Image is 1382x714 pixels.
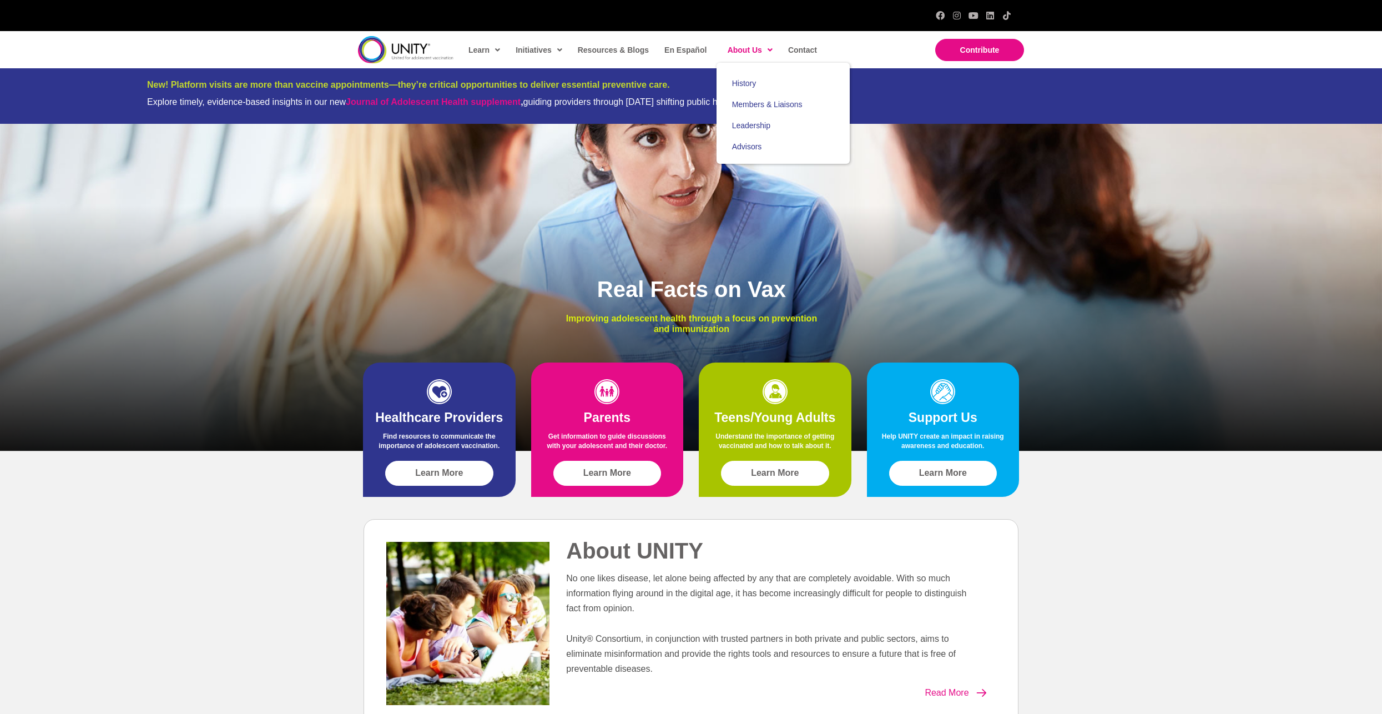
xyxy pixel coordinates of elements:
p: Improving adolescent health through a focus on prevention and immunization [558,313,826,334]
span: Read More [925,688,969,698]
span: Resources & Blogs [578,46,649,54]
a: Resources & Blogs [572,37,653,63]
p: Get information to guide discussions with your adolescent and their doctor. [542,432,673,456]
img: icon-teens-1 [763,379,788,404]
a: History [717,73,850,94]
a: Facebook [936,11,945,20]
a: About Us [722,37,777,63]
span: History [732,79,756,88]
span: Learn More [583,468,631,478]
p: Find resources to communicate the importance of adolescent vaccination. [374,432,505,456]
span: Learn More [919,468,967,478]
span: En Español [664,46,707,54]
img: icon-HCP-1 [427,379,452,404]
span: Members & Liaisons [732,100,803,109]
span: New! Platform visits are more than vaccine appointments—they’re critical opportunities to deliver... [147,80,670,89]
img: icon-support-1 [930,379,955,404]
h2: Teens/Young Adults [710,410,840,426]
h2: Healthcare Providers [374,410,505,426]
a: Journal of Adolescent Health supplement [346,97,521,107]
p: Help UNITY create an impact in raising awareness and education. [878,432,1008,456]
span: Learn More [415,468,463,478]
a: Learn More [553,461,662,486]
span: Real Facts on Vax [597,277,786,301]
span: Initiatives [516,42,562,58]
a: Learn More [721,461,829,486]
a: Read More [911,680,1001,706]
a: Instagram [952,11,961,20]
span: Leadership [732,121,770,130]
img: teenagers-resting-P8JCX4H [386,542,549,705]
span: Learn [468,42,500,58]
a: Advisors [717,136,850,157]
p: No one likes disease, let alone being affected by any that are completely avoidable. With so much... [566,571,974,616]
div: Explore timely, evidence-based insights in our new guiding providers through [DATE] shifting publ... [147,97,1235,107]
h2: Parents [542,410,673,426]
a: YouTube [969,11,978,20]
a: Learn More [889,461,997,486]
span: Advisors [732,142,762,151]
span: About UNITY [566,539,703,563]
img: icon-parents-1 [594,379,619,404]
a: En Español [659,37,711,63]
p: Unity® Consortium, in conjunction with trusted partners in both private and public sectors, aims ... [566,631,974,677]
a: TikTok [1002,11,1011,20]
a: LinkedIn [986,11,995,20]
img: unity-logo-dark [358,36,453,63]
strong: , [346,97,523,107]
h2: Support Us [878,410,1008,426]
a: Contribute [935,39,1024,61]
a: Learn More [385,461,493,486]
span: Contribute [960,46,1000,54]
a: Contact [783,37,821,63]
span: Learn More [751,468,799,478]
p: Understand the importance of getting vaccinated and how to talk about it. [710,432,840,456]
a: Leadership [717,115,850,136]
span: About Us [728,42,773,58]
span: Contact [788,46,817,54]
a: Members & Liaisons [717,94,850,115]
